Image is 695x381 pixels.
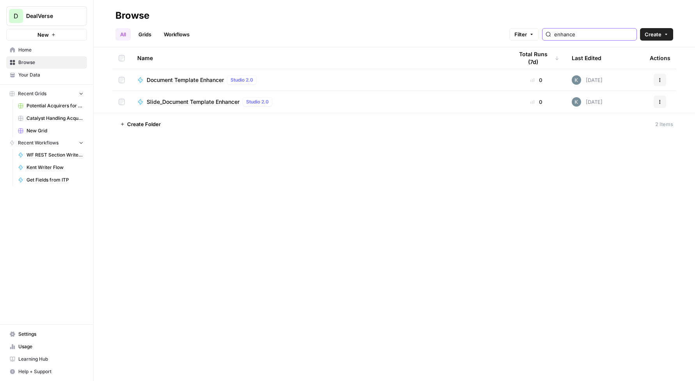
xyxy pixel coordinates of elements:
span: Help + Support [18,368,83,375]
a: All [115,28,131,41]
span: Settings [18,331,83,338]
a: Kent Writer Flow [14,161,87,174]
a: Home [6,44,87,56]
button: Recent Grids [6,88,87,100]
a: Slide_Document Template EnhancerStudio 2.0 [137,97,501,107]
span: New [37,31,49,39]
span: DealVerse [26,12,73,20]
div: Browse [115,9,149,22]
span: Catalyst Handling Acquisitions [27,115,83,122]
div: 0 [513,98,559,106]
div: Last Edited [572,47,601,69]
span: Home [18,46,83,53]
a: Browse [6,56,87,69]
button: Create [640,28,673,41]
span: Create Folder [127,120,161,128]
a: New Grid [14,125,87,137]
span: Potential Acquirers for Deep Instinct [27,102,83,109]
div: 0 [513,76,559,84]
div: Actions [650,47,670,69]
a: Document Template EnhancerStudio 2.0 [137,75,501,85]
span: Studio 2.0 [246,98,269,105]
span: Learning Hub [18,356,83,363]
a: Usage [6,340,87,353]
span: WF REST Section Writer with Agent V2 [27,151,83,158]
a: Learning Hub [6,353,87,365]
span: Browse [18,59,83,66]
div: [DATE] [572,75,603,85]
span: D [14,11,18,21]
a: Workflows [159,28,194,41]
span: Filter [514,30,527,38]
span: Get Fields from ITP [27,176,83,183]
a: Your Data [6,69,87,81]
div: 2 Items [655,120,673,128]
button: New [6,29,87,41]
a: Get Fields from ITP [14,174,87,186]
a: WF REST Section Writer with Agent V2 [14,149,87,161]
span: Kent Writer Flow [27,164,83,171]
a: Potential Acquirers for Deep Instinct [14,100,87,112]
div: Name [137,47,501,69]
a: Settings [6,328,87,340]
div: Total Runs (7d) [513,47,559,69]
button: Recent Workflows [6,137,87,149]
span: Slide_Document Template Enhancer [147,98,239,106]
span: Create [645,30,661,38]
span: Recent Workflows [18,139,59,146]
div: [DATE] [572,97,603,107]
button: Create Folder [115,118,165,130]
button: Help + Support [6,365,87,378]
input: Search [554,30,633,38]
span: Document Template Enhancer [147,76,224,84]
span: Studio 2.0 [230,77,253,84]
span: Usage [18,343,83,350]
button: Filter [509,28,539,41]
img: vfogp4eyxztbfdc8lolhmznz68f4 [572,97,581,107]
span: Recent Grids [18,90,46,97]
a: Catalyst Handling Acquisitions [14,112,87,125]
span: New Grid [27,127,83,134]
button: Workspace: DealVerse [6,6,87,26]
img: vfogp4eyxztbfdc8lolhmznz68f4 [572,75,581,85]
a: Grids [134,28,156,41]
span: Your Data [18,71,83,78]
